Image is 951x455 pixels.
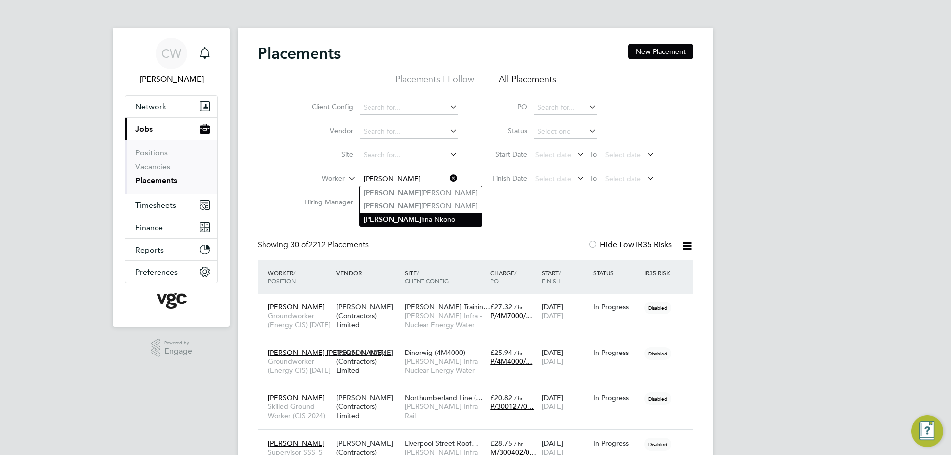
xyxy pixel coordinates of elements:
div: In Progress [593,439,640,448]
label: Vendor [296,126,353,135]
label: Hide Low IR35 Risks [588,240,672,250]
img: vgcgroup-logo-retina.png [157,293,187,309]
span: To [587,148,600,161]
span: [PERSON_NAME] [PERSON_NAME]… [268,348,391,357]
li: hna Nkono [360,213,482,226]
a: CW[PERSON_NAME] [125,38,218,85]
b: [PERSON_NAME] [364,189,421,197]
div: [PERSON_NAME] (Contractors) Limited [334,388,402,425]
span: Select date [605,174,641,183]
input: Search for... [360,149,458,162]
b: [PERSON_NAME] [364,215,421,224]
nav: Main navigation [113,28,230,327]
input: Search for... [360,101,458,115]
div: In Progress [593,303,640,311]
span: Timesheets [135,201,176,210]
a: Powered byEngage [151,339,193,357]
a: Go to home page [125,293,218,309]
button: Timesheets [125,194,217,216]
a: Vacancies [135,162,170,171]
a: [PERSON_NAME]Supervisor SSSTS (CIS 2024)[PERSON_NAME] (Contractors) LimitedLiverpool Street Roof…... [265,433,693,442]
span: Groundworker (Energy CIS) [DATE] [268,311,331,329]
span: Northumberland Line (… [405,393,483,402]
label: Client Config [296,102,353,111]
b: [PERSON_NAME] [364,202,421,210]
span: Disabled [644,392,671,405]
span: Disabled [644,347,671,360]
div: Status [591,264,642,282]
span: Dinorwig (4M4000) [405,348,465,357]
input: Select one [534,125,597,139]
span: / Finish [542,269,561,285]
span: [PERSON_NAME] [268,439,325,448]
div: Showing [258,240,370,250]
div: Site [402,264,488,290]
span: Groundworker (Energy CIS) [DATE] [268,357,331,375]
span: Reports [135,245,164,254]
span: [PERSON_NAME] [268,393,325,402]
li: All Placements [499,73,556,91]
a: [PERSON_NAME]Groundworker (Energy CIS) [DATE][PERSON_NAME] (Contractors) Limited[PERSON_NAME] Tra... [265,297,693,305]
span: £25.94 [490,348,512,357]
span: Jobs [135,124,153,134]
button: Engage Resource Center [911,415,943,447]
label: Hiring Manager [296,198,353,206]
span: Skilled Ground Worker (CIS 2024) [268,402,331,420]
div: Charge [488,264,539,290]
a: [PERSON_NAME] [PERSON_NAME]…Groundworker (Energy CIS) [DATE][PERSON_NAME] (Contractors) LimitedDi... [265,343,693,351]
span: / PO [490,269,516,285]
div: In Progress [593,348,640,357]
span: Select date [605,151,641,159]
div: Jobs [125,140,217,194]
button: Finance [125,216,217,238]
span: 30 of [290,240,308,250]
button: Network [125,96,217,117]
span: [DATE] [542,402,563,411]
span: [PERSON_NAME] Infra - Nuclear Energy Water [405,311,485,329]
span: [PERSON_NAME] [268,303,325,311]
div: IR35 Risk [642,264,676,282]
label: Status [482,126,527,135]
div: In Progress [593,393,640,402]
span: Disabled [644,302,671,314]
span: / hr [514,394,523,402]
label: PO [482,102,527,111]
label: Site [296,150,353,159]
span: £27.32 [490,303,512,311]
h2: Placements [258,44,341,63]
input: Search for... [360,125,458,139]
span: Network [135,102,166,111]
span: [DATE] [542,311,563,320]
span: / hr [514,440,523,447]
span: Liverpool Street Roof… [405,439,478,448]
span: Engage [164,347,192,355]
span: / Client Config [405,269,449,285]
span: [PERSON_NAME] Trainin… [405,303,490,311]
label: Worker [288,174,345,184]
span: Preferences [135,267,178,277]
span: / hr [514,349,523,356]
span: [DATE] [542,357,563,366]
label: Finish Date [482,174,527,183]
span: / hr [514,303,523,311]
span: Powered by [164,339,192,347]
input: Search for... [534,101,597,115]
button: Jobs [125,118,217,140]
div: [PERSON_NAME] (Contractors) Limited [334,298,402,335]
div: [PERSON_NAME] (Contractors) Limited [334,343,402,380]
div: Worker [265,264,334,290]
div: [DATE] [539,343,591,371]
div: [DATE] [539,388,591,416]
span: Select date [535,174,571,183]
span: / Position [268,269,296,285]
span: Select date [535,151,571,159]
a: Positions [135,148,168,157]
div: Start [539,264,591,290]
li: [PERSON_NAME] [360,200,482,213]
span: To [587,172,600,185]
li: Placements I Follow [395,73,474,91]
span: Disabled [644,438,671,451]
span: Finance [135,223,163,232]
span: Chris Watson [125,73,218,85]
a: Placements [135,176,177,185]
